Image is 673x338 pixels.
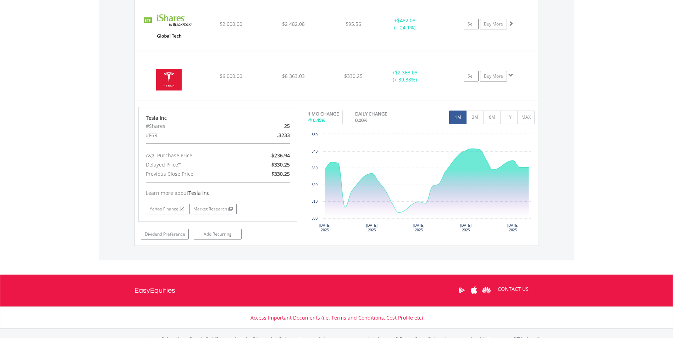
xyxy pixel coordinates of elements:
a: Sell [464,19,479,29]
a: Apple [468,279,480,301]
text: [DATE] 2025 [413,224,425,232]
text: [DATE] 2025 [319,224,331,232]
div: + (+ 24.1%) [378,17,432,31]
a: CONTACT US [493,279,534,299]
button: 1Y [500,111,518,124]
div: Tesla Inc [146,114,290,122]
text: 330 [311,166,318,170]
a: Huawei [480,279,493,301]
span: $482.08 [397,17,415,24]
div: .3233 [243,131,295,140]
span: $330.25 [344,73,363,79]
div: #Shares [140,122,244,131]
img: EQU.US.IXN.png [138,6,199,49]
div: 25 [243,122,295,131]
a: Yahoo Finance [146,204,188,214]
a: Dividend Preference [141,229,189,240]
span: $2 000.00 [220,21,242,27]
span: $95.56 [346,21,361,27]
a: Add Recurring [194,229,242,240]
div: + (+ 39.38%) [378,69,432,83]
div: DAILY CHANGE [355,111,412,117]
a: Sell [464,71,479,81]
a: EasyEquities [134,275,175,306]
text: [DATE] 2025 [460,224,471,232]
text: [DATE] 2025 [366,224,377,232]
a: Market Research [189,204,237,214]
div: #FSR [140,131,244,140]
button: MAX [517,111,535,124]
div: Previous Close Price [140,169,244,179]
span: $2 363.03 [395,69,418,76]
text: 300 [311,216,318,220]
span: $2 482.08 [282,21,305,27]
button: 6M [483,111,501,124]
span: $6 000.00 [220,73,242,79]
span: $330.25 [271,170,290,177]
text: 310 [311,199,318,203]
a: Buy More [480,71,507,81]
text: 350 [311,133,318,137]
div: Delayed Price* [140,160,244,169]
div: Learn more about [146,190,290,197]
div: 1 MO CHANGE [308,111,339,117]
a: Access Important Documents (i.e. Terms and Conditions, Cost Profile etc) [250,314,423,321]
span: $330.25 [271,161,290,168]
text: 340 [311,150,318,153]
a: Buy More [480,19,507,29]
span: $236.94 [271,152,290,159]
span: 0.45% [313,117,325,123]
button: 1M [449,111,467,124]
div: Chart. Highcharts interactive chart. [308,131,535,237]
span: Tesla Inc [188,190,209,196]
a: Google Play [456,279,468,301]
text: [DATE] 2025 [507,224,519,232]
img: EQU.US.TSLA.png [138,60,199,98]
svg: Interactive chart [308,131,534,237]
span: $8 363.03 [282,73,305,79]
text: 320 [311,183,318,187]
div: Avg. Purchase Price [140,151,244,160]
button: 3M [466,111,484,124]
span: 0.00% [355,117,368,123]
